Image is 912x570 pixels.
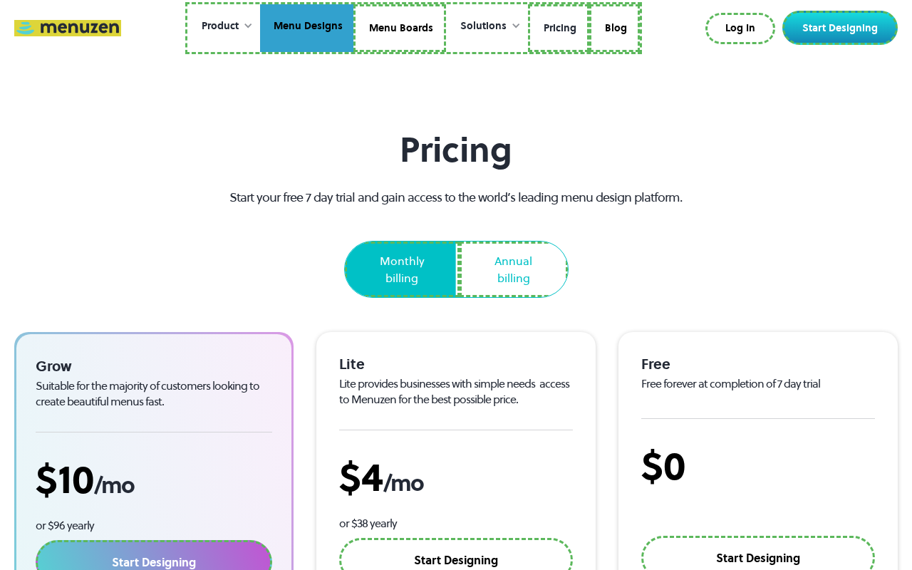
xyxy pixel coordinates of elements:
div: or $96 yearly [36,518,272,534]
div: Product [202,19,239,34]
span: 10 [58,452,94,507]
div: $ [36,455,272,503]
div: Suitable for the majority of customers looking to create beautiful menus fast. [36,378,272,409]
h1: Pricing [204,130,708,170]
div: Solutions [460,19,507,34]
div: Grow [36,357,272,375]
div: Solutions [446,4,528,48]
a: Log In [705,13,775,44]
div: Lite provides businesses with simple needs access to Menuzen for the best possible price. [339,376,573,407]
div: Lite [339,355,573,373]
a: Menu Boards [353,4,446,53]
span: /mo [94,470,134,501]
div: $ [339,453,573,501]
a: Start Designing [782,11,898,45]
a: Menu Designs [260,4,353,53]
p: Start your free 7 day trial and gain access to the world’s leading menu design platform. [204,187,708,207]
div: Free forever at completion of 7 day trial [641,376,875,392]
div: Product [187,4,260,48]
a: Pricing [528,4,589,53]
div: or $38 yearly [339,516,573,532]
div: Monthly billing [364,252,440,286]
div: $0 [641,442,875,489]
a: Blog [589,4,640,53]
span: /mo [383,467,423,499]
div: Annual billing [479,252,549,286]
div: Free [641,355,875,373]
span: 4 [361,450,383,504]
